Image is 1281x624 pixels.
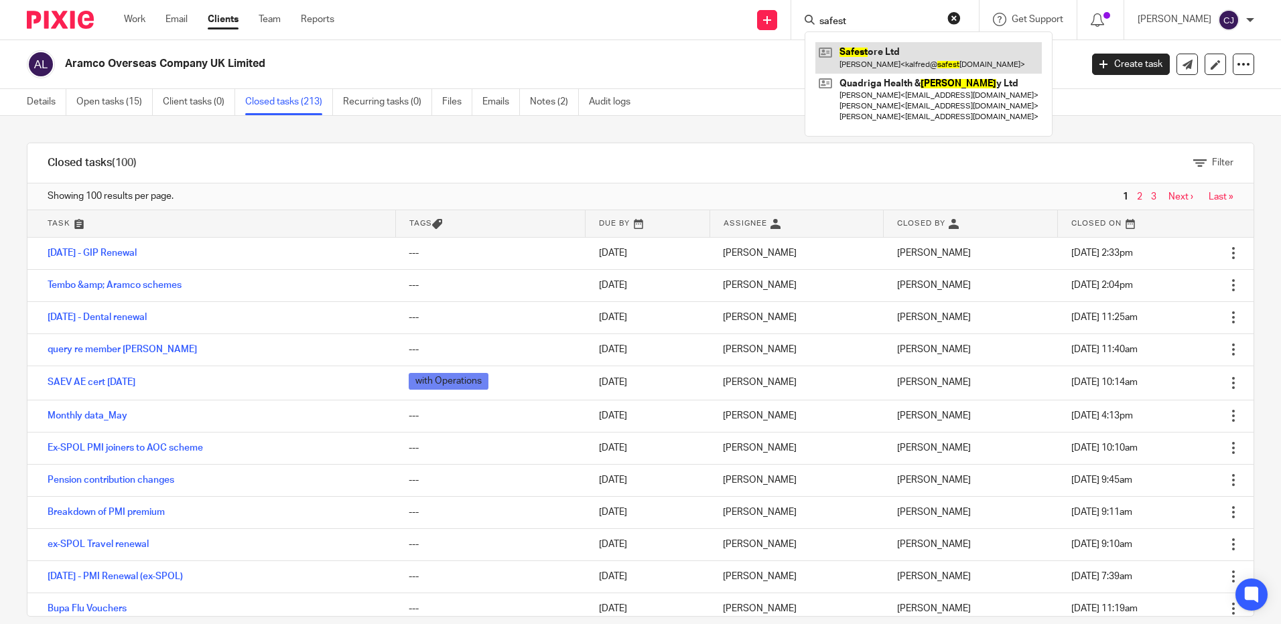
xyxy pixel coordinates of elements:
[586,366,710,400] td: [DATE]
[1151,192,1156,202] a: 3
[245,89,333,115] a: Closed tasks (213)
[710,432,884,464] td: [PERSON_NAME]
[27,50,55,78] img: svg%3E
[897,411,971,420] span: [PERSON_NAME]
[1218,9,1239,31] img: svg%3E
[586,496,710,528] td: [DATE]
[1012,15,1063,24] span: Get Support
[48,345,197,354] a: query re member [PERSON_NAME]
[818,16,939,28] input: Search
[1209,192,1233,202] a: Last »
[409,473,572,487] div: ---
[409,505,572,519] div: ---
[1071,281,1133,290] span: [DATE] 2:04pm
[1138,13,1211,26] p: [PERSON_NAME]
[1071,248,1133,258] span: [DATE] 2:33pm
[897,378,971,387] span: [PERSON_NAME]
[76,89,153,115] a: Open tasks (15)
[586,464,710,496] td: [DATE]
[710,366,884,400] td: [PERSON_NAME]
[1168,192,1193,202] a: Next ›
[65,57,870,71] h2: Aramco Overseas Company UK Limited
[48,604,127,613] a: Bupa Flu Vouchers
[27,89,66,115] a: Details
[259,13,281,26] a: Team
[586,400,710,432] td: [DATE]
[165,13,188,26] a: Email
[27,11,94,29] img: Pixie
[1071,572,1132,581] span: [DATE] 7:39am
[1212,158,1233,167] span: Filter
[586,528,710,560] td: [DATE]
[897,572,971,581] span: [PERSON_NAME]
[409,311,572,324] div: ---
[48,378,135,387] a: SAEV AE cert [DATE]
[48,281,182,290] a: Tembo &amp; Aramco schemes
[208,13,239,26] a: Clients
[897,281,971,290] span: [PERSON_NAME]
[482,89,520,115] a: Emails
[710,237,884,269] td: [PERSON_NAME]
[409,602,572,615] div: ---
[897,443,971,453] span: [PERSON_NAME]
[1092,54,1170,75] a: Create task
[112,157,137,168] span: (100)
[409,538,572,551] div: ---
[897,508,971,517] span: [PERSON_NAME]
[409,343,572,356] div: ---
[586,560,710,593] td: [DATE]
[1137,192,1142,202] a: 2
[48,572,183,581] a: [DATE] - PMI Renewal (ex-SPOL)
[1071,475,1132,485] span: [DATE] 9:45am
[395,210,586,237] th: Tags
[710,560,884,593] td: [PERSON_NAME]
[409,279,572,292] div: ---
[710,464,884,496] td: [PERSON_NAME]
[710,269,884,301] td: [PERSON_NAME]
[1071,540,1132,549] span: [DATE] 9:10am
[301,13,334,26] a: Reports
[710,496,884,528] td: [PERSON_NAME]
[1071,508,1132,517] span: [DATE] 9:11am
[710,333,884,366] td: [PERSON_NAME]
[586,432,710,464] td: [DATE]
[48,443,203,453] a: Ex-SPOL PMI joiners to AOC scheme
[48,313,147,322] a: [DATE] - Dental renewal
[586,237,710,269] td: [DATE]
[586,269,710,301] td: [DATE]
[897,345,971,354] span: [PERSON_NAME]
[897,540,971,549] span: [PERSON_NAME]
[409,373,488,390] span: with Operations
[1071,345,1138,354] span: [DATE] 11:40am
[586,301,710,333] td: [DATE]
[343,89,432,115] a: Recurring tasks (0)
[897,604,971,613] span: [PERSON_NAME]
[1071,378,1138,387] span: [DATE] 10:14am
[710,528,884,560] td: [PERSON_NAME]
[409,246,572,260] div: ---
[586,333,710,366] td: [DATE]
[163,89,235,115] a: Client tasks (0)
[409,570,572,583] div: ---
[1071,604,1138,613] span: [DATE] 11:19am
[124,13,145,26] a: Work
[897,475,971,485] span: [PERSON_NAME]
[48,189,174,203] span: Showing 100 results per page.
[897,313,971,322] span: [PERSON_NAME]
[710,301,884,333] td: [PERSON_NAME]
[1071,443,1138,453] span: [DATE] 10:10am
[1120,189,1132,205] span: 1
[48,156,137,170] h1: Closed tasks
[48,248,137,258] a: [DATE] - GIP Renewal
[409,409,572,422] div: ---
[48,411,127,420] a: Monthly data_May
[442,89,472,115] a: Files
[947,11,961,25] button: Clear
[1071,313,1138,322] span: [DATE] 11:25am
[1120,191,1233,202] nav: pager
[409,441,572,455] div: ---
[897,248,971,258] span: [PERSON_NAME]
[589,89,640,115] a: Audit logs
[710,400,884,432] td: [PERSON_NAME]
[48,508,165,517] a: Breakdown of PMI premium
